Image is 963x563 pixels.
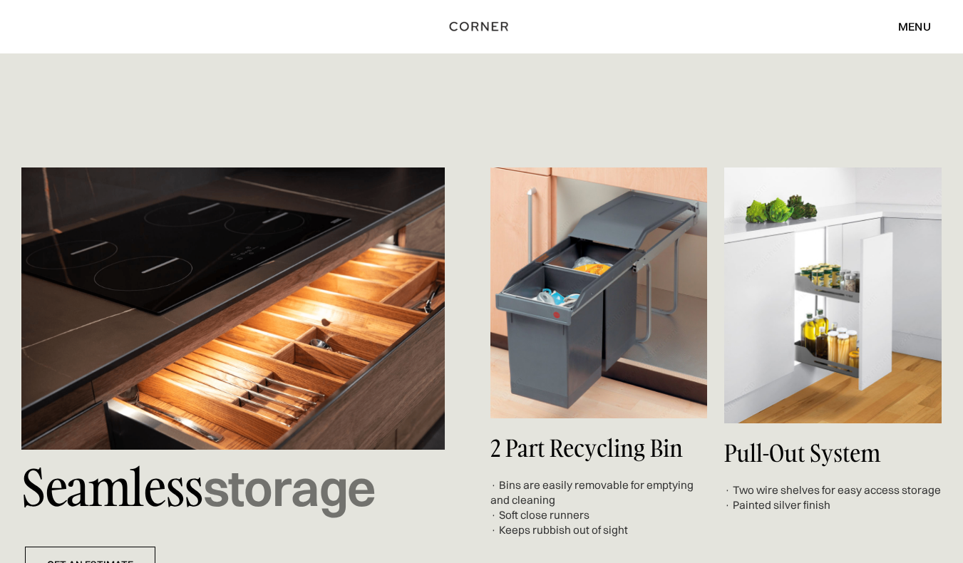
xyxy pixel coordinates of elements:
[898,21,931,32] div: menu
[724,483,942,513] div: · Two wire shelves for easy access storage · Painted silver finish
[203,457,376,519] span: storage
[490,167,708,418] img: Two part recycling bin
[21,167,445,449] img: Cutlery drawer with lighting under the cabinet inside
[724,167,942,423] img: Pull-out system opened and shown with content inside
[724,440,942,466] h4: Pull-Out System
[21,450,445,526] p: Seamless
[439,17,524,36] a: home
[490,435,708,461] h4: 2 Part Recycling Bin
[490,478,708,537] div: · Bins are easily removable for emptying and cleaning · Soft close runners · Keeps rubbish out of...
[884,14,931,38] div: menu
